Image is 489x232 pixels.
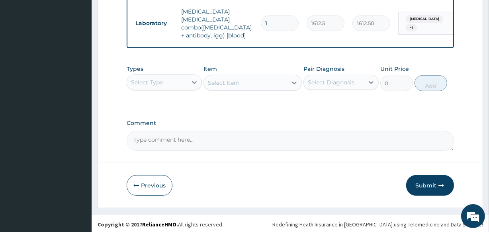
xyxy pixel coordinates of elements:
[131,78,163,86] div: Select Type
[53,40,146,50] div: Naomi Provider Portal Assistant
[131,16,177,31] td: Laboratory
[27,40,44,60] img: d_794563401_operators_776852000000476009
[380,65,409,73] label: Unit Price
[131,4,150,23] div: Minimize live chat window
[16,133,128,150] span: I noticed you've been away for a bit. Is there anything else I might help you with?
[4,165,152,193] textarea: Type your message and hit 'Enter'
[127,66,143,72] label: Types
[177,4,257,43] td: [MEDICAL_DATA] [MEDICAL_DATA] combo([MEDICAL_DATA]+ antibody, igg) [blood]
[406,15,443,23] span: [MEDICAL_DATA]
[303,65,344,73] label: Pair Diagnosis
[127,155,133,162] span: More actions
[127,175,172,196] button: Previous
[10,130,134,154] div: 2:40 PM
[137,155,145,162] span: End chat
[272,220,483,228] div: Redefining Heath Insurance in [GEOGRAPHIC_DATA] using Telemedicine and Data Science!
[53,50,146,60] div: Provider Portal Assistant
[127,120,454,127] label: Comment
[9,44,21,56] div: Navigation go back
[308,78,354,86] div: Select Diagnosis
[138,175,146,183] span: Attach a file
[98,221,178,228] strong: Copyright © 2017 .
[126,175,134,183] span: Add emojis
[203,65,217,73] label: Item
[406,175,454,196] button: Submit
[415,75,447,91] button: Add
[142,221,176,228] a: RelianceHMO
[406,24,417,32] span: + 1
